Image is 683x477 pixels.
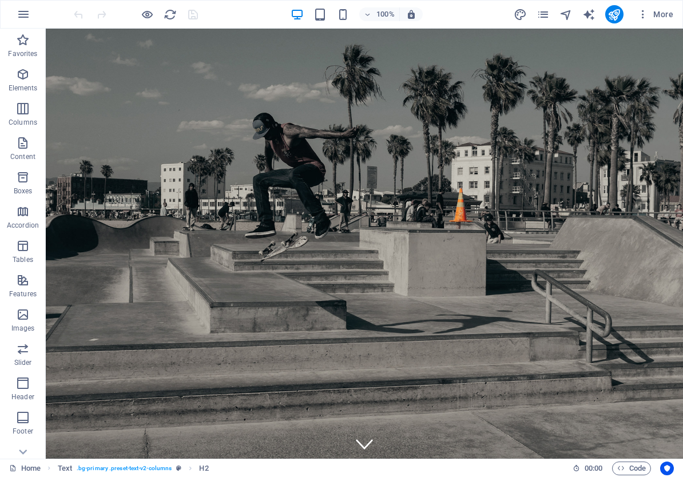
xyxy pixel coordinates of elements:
[9,118,37,127] p: Columns
[537,7,550,21] button: pages
[9,462,41,475] a: Click to cancel selection. Double-click to open Pages
[58,462,72,475] span: Click to select. Double-click to edit
[537,8,550,21] i: Pages (Ctrl+Alt+S)
[582,7,596,21] button: text_generator
[607,8,621,21] i: Publish
[406,9,416,19] i: On resize automatically adjust zoom level to fit chosen device.
[593,464,594,472] span: :
[559,7,573,21] button: navigator
[376,7,395,21] h6: 100%
[359,7,400,21] button: 100%
[11,392,34,402] p: Header
[11,324,35,333] p: Images
[660,462,674,475] button: Usercentrics
[585,462,602,475] span: 00 00
[13,255,33,264] p: Tables
[573,462,603,475] h6: Session time
[637,9,673,20] span: More
[176,465,181,471] i: This element is a customizable preset
[9,84,38,93] p: Elements
[10,152,35,161] p: Content
[163,7,177,21] button: reload
[633,5,678,23] button: More
[8,49,37,58] p: Favorites
[199,462,208,475] span: Click to select. Double-click to edit
[617,462,646,475] span: Code
[14,186,33,196] p: Boxes
[514,7,527,21] button: design
[9,289,37,299] p: Features
[58,462,209,475] nav: breadcrumb
[612,462,651,475] button: Code
[514,8,527,21] i: Design (Ctrl+Alt+Y)
[605,5,624,23] button: publish
[77,462,172,475] span: . bg-primary .preset-text-v2-columns
[7,221,39,230] p: Accordion
[14,358,32,367] p: Slider
[582,8,595,21] i: AI Writer
[559,8,573,21] i: Navigator
[13,427,33,436] p: Footer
